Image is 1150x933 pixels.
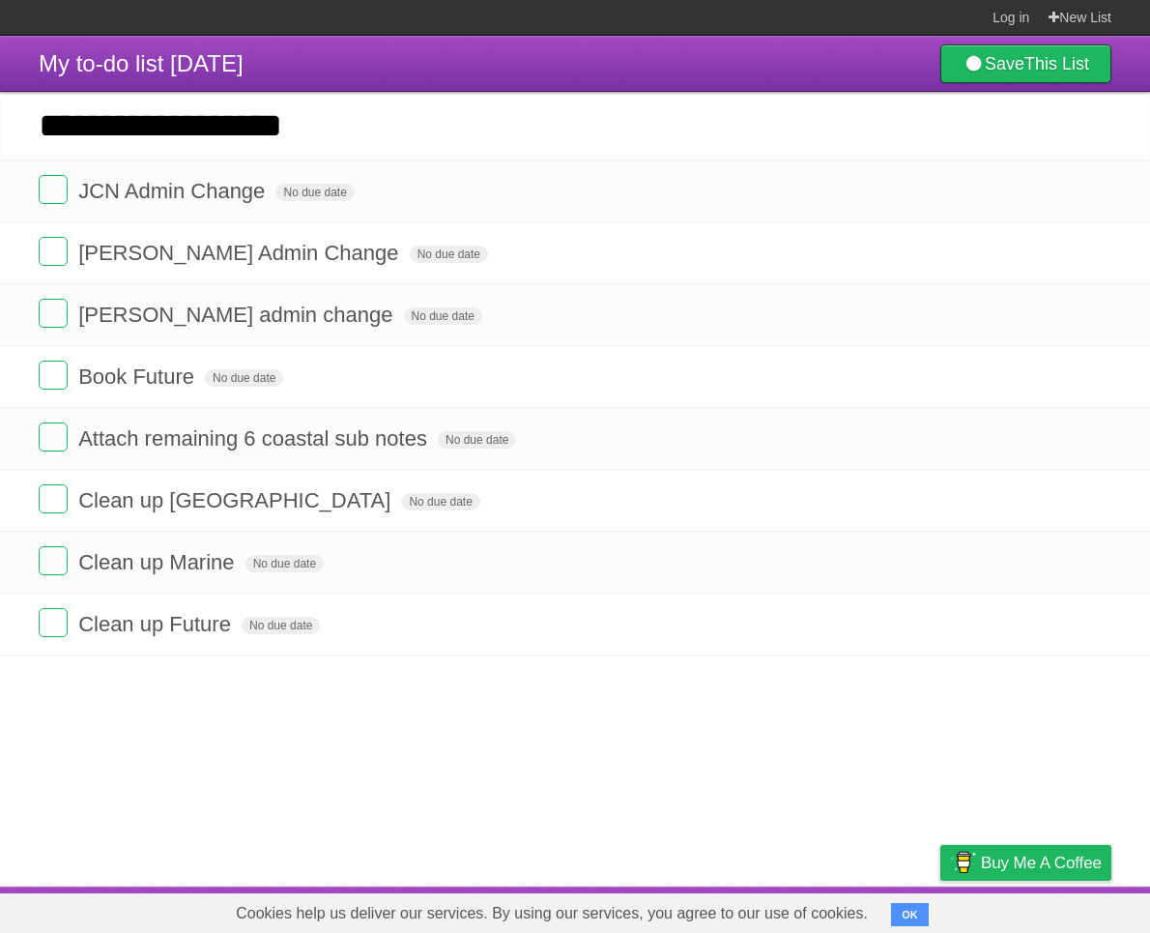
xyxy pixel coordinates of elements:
span: No due date [245,555,324,572]
label: Done [39,175,68,204]
span: No due date [242,617,320,634]
label: Done [39,299,68,328]
label: Done [39,423,68,452]
label: Done [39,484,68,513]
span: [PERSON_NAME] admin change [78,303,397,327]
span: No due date [438,431,516,449]
span: Clean up Future [78,612,236,636]
span: No due date [404,307,482,325]
label: Done [39,361,68,390]
label: Done [39,546,68,575]
button: OK [891,903,929,926]
a: Terms [849,891,892,928]
span: No due date [205,369,283,387]
span: Clean up Marine [78,550,239,574]
span: [PERSON_NAME] Admin Change [78,241,403,265]
a: Buy me a coffee [940,845,1111,881]
span: Buy me a coffee [981,846,1102,880]
span: No due date [410,246,488,263]
span: Book Future [78,364,199,389]
span: Clean up [GEOGRAPHIC_DATA] [78,488,395,512]
a: Developers [747,891,825,928]
a: Suggest a feature [990,891,1111,928]
span: My to-do list [DATE] [39,50,244,76]
span: Attach remaining 6 coastal sub notes [78,426,432,451]
a: Privacy [915,891,965,928]
a: About [683,891,724,928]
label: Done [39,608,68,637]
span: No due date [401,493,479,510]
b: This List [1024,54,1089,73]
label: Done [39,237,68,266]
a: SaveThis List [940,44,1111,83]
span: No due date [275,184,354,201]
img: Buy me a coffee [950,846,976,879]
span: Cookies help us deliver our services. By using our services, you agree to our use of cookies. [216,894,887,933]
span: JCN Admin Change [78,179,270,203]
